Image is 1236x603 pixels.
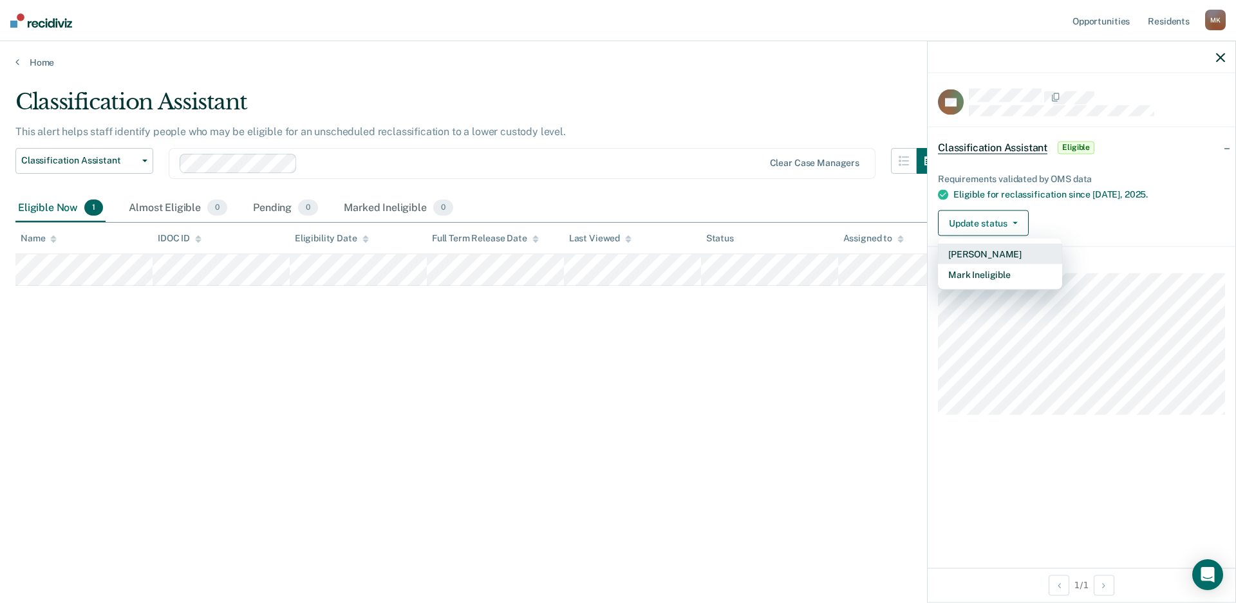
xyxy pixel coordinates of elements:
button: [PERSON_NAME] [938,244,1062,264]
div: Assigned to [843,233,904,244]
div: Full Term Release Date [432,233,539,244]
div: Eligibility Date [295,233,369,244]
div: Classification AssistantEligible [928,127,1235,168]
div: Eligible Now [15,194,106,223]
p: This alert helps staff identify people who may be eligible for an unscheduled reclassification to... [15,125,566,138]
div: Status [706,233,734,244]
div: Eligible for reclassification since [DATE], [953,189,1225,200]
button: Update status [938,210,1029,236]
div: Requirements validated by OMS data [938,173,1225,184]
div: Open Intercom Messenger [1192,559,1223,590]
div: 1 / 1 [928,568,1235,602]
dt: Incarceration [938,257,1225,268]
button: Next Opportunity [1094,575,1114,595]
div: Clear case managers [770,158,859,169]
span: Eligible [1058,141,1094,154]
span: Classification Assistant [938,141,1047,154]
div: Name [21,233,57,244]
span: Classification Assistant [21,155,137,166]
div: Classification Assistant [15,89,942,125]
span: 2025. [1125,189,1148,199]
a: Home [15,57,1221,68]
div: IDOC ID [158,233,201,244]
div: Last Viewed [569,233,632,244]
span: 0 [207,199,227,216]
span: 1 [84,199,103,216]
img: Recidiviz [10,14,72,28]
div: M K [1205,10,1226,30]
button: Mark Ineligible [938,264,1062,285]
div: Pending [250,194,321,223]
div: Marked Ineligible [341,194,456,223]
div: Almost Eligible [126,194,230,223]
button: Previous Opportunity [1049,575,1069,595]
span: 0 [433,199,453,216]
span: 0 [298,199,318,216]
